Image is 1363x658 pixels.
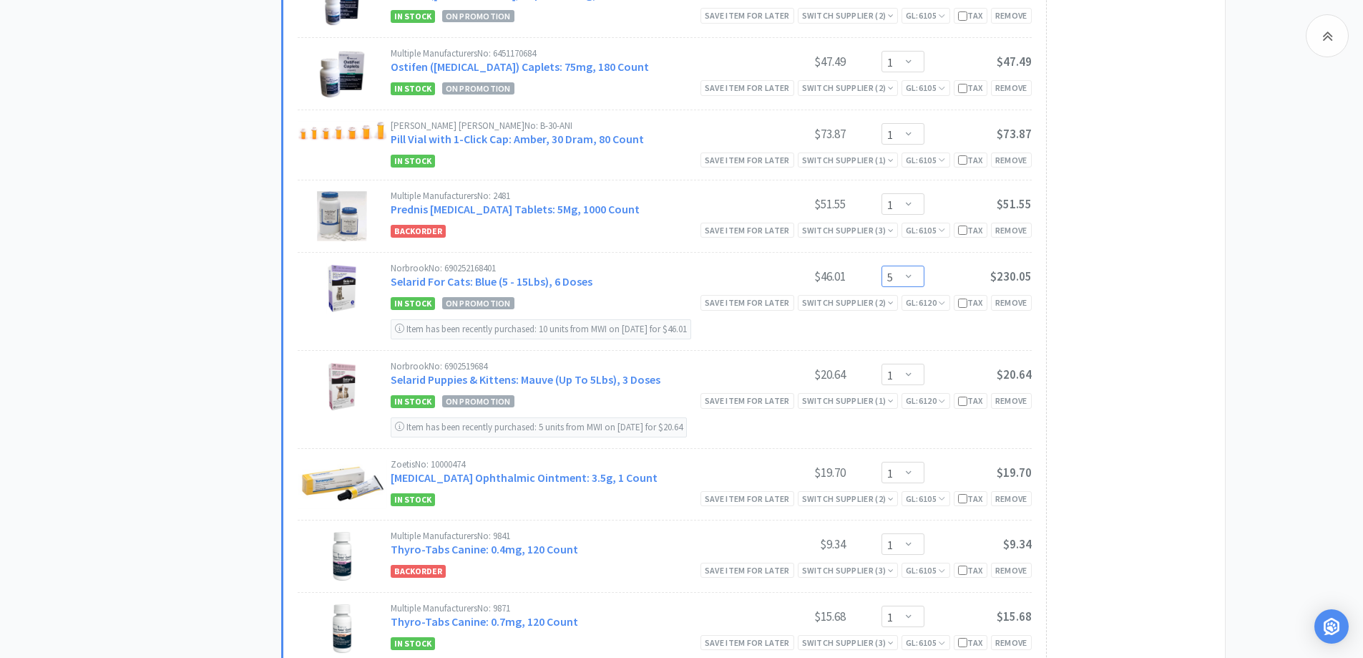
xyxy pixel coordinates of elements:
span: $9.34 [1003,536,1032,552]
div: Remove [991,563,1032,578]
div: Save item for later [700,80,794,95]
div: Tax [958,636,983,649]
span: GL: 6105 [906,565,946,576]
div: Switch Supplier ( 2 ) [802,9,894,22]
div: Switch Supplier ( 2 ) [802,81,894,95]
span: In Stock [391,155,435,168]
div: Save item for later [700,393,794,408]
div: Save item for later [700,635,794,650]
span: $230.05 [990,268,1032,284]
a: Prednis [MEDICAL_DATA] Tablets: 5Mg, 1000 Count [391,202,640,216]
div: Save item for later [700,153,794,168]
span: GL: 6120 [906,297,946,308]
div: Tax [958,394,983,407]
div: Tax [958,153,983,167]
img: 9ea05838bf7443b0b9342bb411b961df_7010.png [331,604,353,654]
div: Switch Supplier ( 3 ) [802,223,894,237]
div: Save item for later [700,223,794,238]
span: $19.70 [997,465,1032,480]
img: b94751c7e7294e359b0feed932c7cc7e_319227.png [326,263,358,314]
span: GL: 6120 [906,395,946,406]
img: ba525fd7e6284912b4d4a84551caa753_360.png [298,460,387,509]
div: Multiple Manufacturers No: 9841 [391,531,738,541]
a: Thyro-Tabs Canine: 0.7mg, 120 Count [391,614,578,629]
span: In Stock [391,82,435,95]
div: Remove [991,635,1032,650]
span: GL: 6105 [906,82,946,93]
span: In Stock [391,297,435,310]
div: $20.64 [738,366,846,383]
div: Switch Supplier ( 3 ) [802,636,894,649]
div: Zoetis No: 10000474 [391,460,738,469]
div: Norbrook No: 6902519684 [391,362,738,371]
a: Thyro-Tabs Canine: 0.4mg, 120 Count [391,542,578,556]
span: GL: 6105 [906,10,946,21]
span: In Stock [391,395,435,408]
span: GL: 6105 [906,493,946,504]
img: cd965726892c4680bebedfe7a0ede6ac_18131.png [317,191,367,241]
div: Switch Supplier ( 3 ) [802,563,894,577]
div: Remove [991,153,1032,168]
div: Multiple Manufacturers No: 2481 [391,191,738,200]
span: On Promotion [442,395,514,407]
div: Tax [958,81,983,95]
span: On Promotion [442,82,514,95]
div: Remove [991,393,1032,408]
div: $73.87 [738,125,846,142]
span: $47.49 [997,54,1032,69]
span: In Stock [391,493,435,506]
img: 858fe4924c374bc688f2772fd956ca2b_17860.png [298,121,387,141]
div: Switch Supplier ( 2 ) [802,492,894,505]
div: Tax [958,223,983,237]
div: $19.70 [738,464,846,481]
div: Tax [958,296,983,309]
span: $20.64 [997,367,1032,382]
div: Multiple Manufacturers No: 9871 [391,604,738,613]
div: [PERSON_NAME] [PERSON_NAME] No: B-30-ANI [391,121,738,130]
div: Save item for later [700,8,794,23]
a: Selarid For Cats: Blue (5 - 15Lbs), 6 Doses [391,274,592,289]
span: GL: 6105 [906,155,946,165]
span: Backorder [391,565,446,578]
div: $46.01 [738,268,846,285]
span: $15.68 [997,609,1032,624]
div: $47.49 [738,53,846,70]
div: Save item for later [700,295,794,310]
span: In Stock [391,637,435,650]
div: Open Intercom Messenger [1314,609,1349,644]
span: On Promotion [442,297,514,309]
div: Remove [991,80,1032,95]
div: Tax [958,563,983,577]
span: In Stock [391,10,435,23]
span: $51.55 [997,196,1032,212]
div: Item has been recently purchased: 10 units from MWI on [DATE] for $46.01 [391,319,691,339]
div: Item has been recently purchased: 5 units from MWI on [DATE] for $20.64 [391,417,687,437]
div: Norbrook No: 690252168401 [391,263,738,273]
img: 0725ae3348a04fdfbfaad5b90ca0bc8f_167600.png [318,49,366,99]
div: Remove [991,223,1032,238]
a: Ostifen ([MEDICAL_DATA]) Caplets: 75mg, 180 Count [391,59,649,74]
div: Multiple Manufacturers No: 6451170684 [391,49,738,58]
div: Remove [991,8,1032,23]
div: Remove [991,295,1032,310]
div: Save item for later [700,491,794,506]
img: cc112a6cd69f425ab7effe306b90a20f_7004.png [331,531,353,581]
a: [MEDICAL_DATA] Ophthalmic Ointment: 3.5g, 1 Count [391,470,658,485]
div: Save item for later [700,563,794,578]
div: $51.55 [738,195,846,213]
div: $9.34 [738,536,846,553]
span: Backorder [391,225,446,238]
div: Remove [991,491,1032,506]
a: Pill Vial with 1-Click Cap: Amber, 30 Dram, 80 Count [391,132,644,146]
div: Switch Supplier ( 2 ) [802,296,894,309]
div: Switch Supplier ( 1 ) [802,153,894,167]
a: Selarid Puppies & Kittens: Mauve (Up To 5Lbs), 3 Doses [391,372,660,387]
span: GL: 6105 [906,637,946,648]
span: $73.87 [997,126,1032,142]
div: Switch Supplier ( 1 ) [802,394,894,407]
div: $15.68 [738,608,846,625]
span: On Promotion [442,10,514,22]
div: Tax [958,492,983,505]
span: GL: 6105 [906,225,946,236]
div: Tax [958,9,983,22]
